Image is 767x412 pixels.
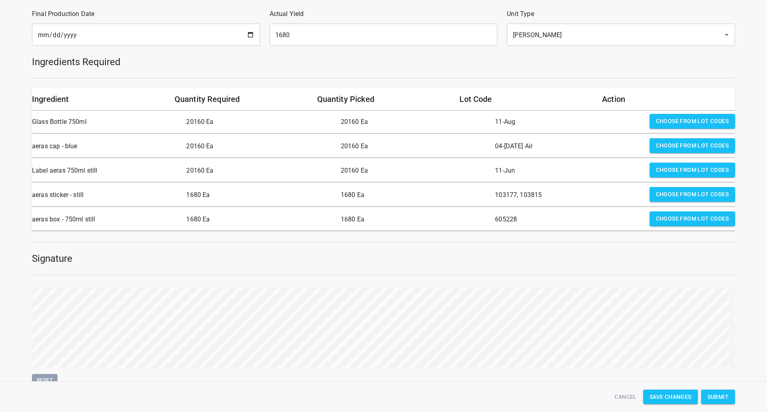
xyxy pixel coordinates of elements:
span: Cancel [614,392,636,402]
button: Cancel [611,390,640,404]
h6: Action [602,93,735,105]
p: Final Production Date [32,9,260,19]
button: Choose from lot codes [650,138,735,153]
span: Submit [707,392,729,402]
p: 1680 Ea [341,211,489,227]
span: Choose from lot codes [656,141,729,151]
span: Choose from lot codes [656,116,729,126]
p: Glass Bottle 750ml [32,114,180,130]
p: aeras sticker - still [32,187,180,203]
p: 605228 [495,211,643,227]
span: Choose from lot codes [656,189,729,199]
h6: Ingredient [32,93,165,105]
p: aeras cap - blue [32,138,180,154]
p: Label aeras 750ml still [32,163,180,179]
p: Actual Yield [270,9,498,19]
h6: Lot Code [459,93,592,105]
p: 11-Aug [495,114,643,130]
p: 1680 Ea [186,187,334,203]
button: Choose from lot codes [650,114,735,129]
button: Reset [32,374,58,386]
p: 20160 Ea [341,138,489,154]
span: Choose from lot codes [656,165,729,175]
h5: Ingredients Required [32,56,735,68]
button: Submit [701,390,735,404]
h6: Quantity Required [175,93,308,105]
h6: Quantity Picked [317,93,450,105]
button: Open [721,29,732,40]
button: Choose from lot codes [650,163,735,177]
p: 1680 Ea [341,187,489,203]
p: 11-Jun [495,163,643,179]
p: 20160 Ea [341,114,489,130]
p: 20160 Ea [186,138,334,154]
p: 1680 Ea [186,211,334,227]
p: 20160 Ea [186,114,334,130]
p: aeras box - 750ml still [32,211,180,227]
h5: Signature [32,252,735,265]
p: 04-[DATE] Air [495,138,643,154]
button: Save Changes [643,390,698,404]
p: 20160 Ea [186,163,334,179]
p: 20160 Ea [341,163,489,179]
p: 103177, 103815 [495,187,643,203]
button: Choose from lot codes [650,211,735,226]
button: Choose from lot codes [650,187,735,202]
span: Choose from lot codes [656,214,729,224]
p: Unit Type [507,9,735,19]
span: Save Changes [650,392,691,402]
span: Reset [36,376,54,385]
